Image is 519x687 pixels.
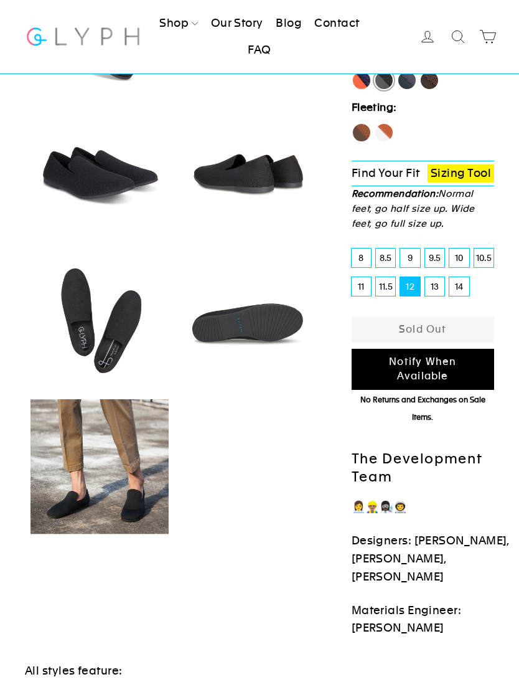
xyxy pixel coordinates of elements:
label: Rhino [397,70,417,90]
label: 8.5 [376,249,395,267]
a: Contact [309,9,364,37]
label: 13 [425,277,444,296]
label: Fox [374,123,394,143]
label: Panther [374,70,394,90]
label: 12 [400,277,419,296]
label: 9.5 [425,249,444,267]
label: [PERSON_NAME] [352,70,372,90]
img: Glyph [25,20,141,53]
label: 9 [400,249,419,267]
label: 8 [352,249,371,267]
a: Shop [154,9,203,37]
span: All styles feature: [25,664,123,677]
span: Find Your Fit [352,166,420,179]
a: Our Story [206,9,268,37]
span: Sold Out [399,323,447,335]
img: Panther [30,100,169,239]
img: Panther [180,100,318,239]
strong: Fleeting: [352,101,397,113]
img: Panther [30,399,169,534]
label: 11 [352,277,371,296]
label: Mustang [419,70,439,90]
p: 👩‍💼👷🏽‍♂️👩🏿‍🔬👨‍🚀 [352,498,494,516]
img: Panther [180,250,318,388]
label: 10.5 [474,249,493,267]
ul: Primary [149,9,370,64]
p: Designers: [PERSON_NAME], [PERSON_NAME], [PERSON_NAME] [352,532,494,585]
label: 10 [449,249,469,267]
label: 11.5 [376,277,395,296]
a: Blog [271,9,307,37]
span: No Returns and Exchanges on Sale Items. [360,396,485,422]
img: Panther [30,250,169,388]
p: Materials Engineer: [PERSON_NAME] [352,602,494,638]
button: Sold Out [352,316,494,343]
a: FAQ [243,37,276,64]
strong: Recommendation: [352,188,439,199]
p: Normal feet, go half size up. Wide feet, go full size up. [352,186,494,231]
a: Sizing Tool [428,164,494,182]
label: 14 [449,277,469,296]
a: Notify When Available [352,349,494,389]
h2: The Development Team [352,450,494,486]
label: Hawk [352,123,372,143]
